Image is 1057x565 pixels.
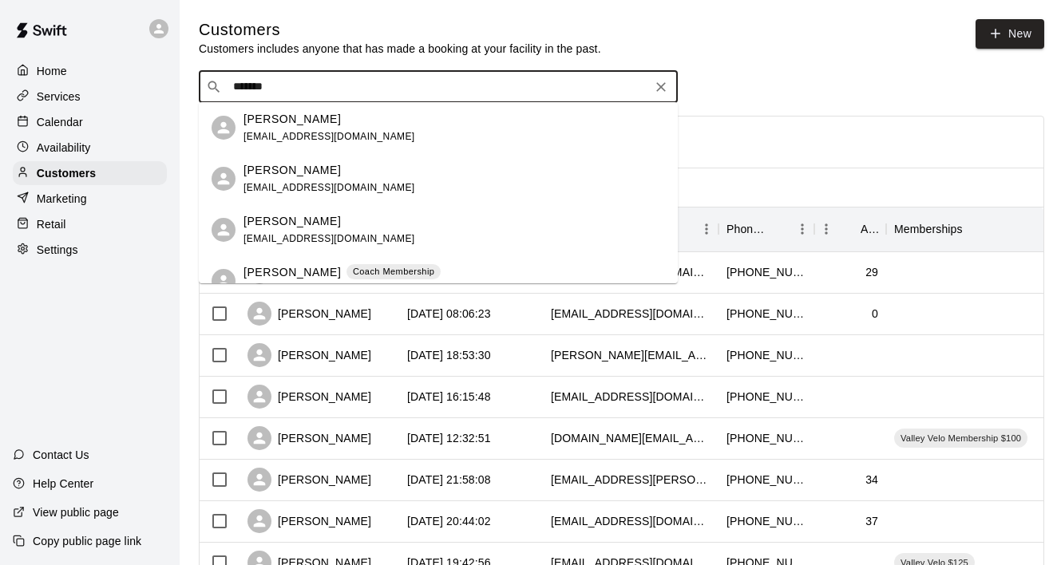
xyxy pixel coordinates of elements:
[37,140,91,156] p: Availability
[838,218,861,240] button: Sort
[726,430,806,446] div: +18182317302
[13,59,167,83] a: Home
[37,216,66,232] p: Retail
[551,306,711,322] div: kaurr2369@gmail.com
[199,19,601,41] h5: Customers
[13,238,167,262] a: Settings
[353,265,434,279] p: Coach Membership
[551,389,711,405] div: c.lunsford2212@gmail.com
[247,468,371,492] div: [PERSON_NAME]
[13,212,167,236] a: Retail
[199,71,678,103] div: Search customers by name or email
[407,389,491,405] div: 2025-10-11 16:15:48
[894,207,963,251] div: Memberships
[212,269,236,293] div: Julian Harris
[894,429,1027,448] div: Valley Velo Membership $100
[551,347,711,363] div: andrew.herrera64@yahoo.com
[13,187,167,211] a: Marketing
[212,218,236,242] div: Julian Moore
[551,472,711,488] div: lukas.b.richter@gmail.com
[243,111,341,128] p: [PERSON_NAME]
[551,513,711,529] div: lukehbayard@gmail.com
[726,513,806,529] div: +18054417285
[814,207,886,251] div: Age
[212,116,236,140] div: Julian Hunt
[726,389,806,405] div: +18183362767
[861,207,878,251] div: Age
[247,426,371,450] div: [PERSON_NAME]
[872,306,878,322] div: 0
[33,504,119,520] p: View public page
[243,233,415,244] span: [EMAIL_ADDRESS][DOMAIN_NAME]
[726,264,806,280] div: +17123264501
[814,217,838,241] button: Menu
[726,207,768,251] div: Phone Number
[247,385,371,409] div: [PERSON_NAME]
[407,430,491,446] div: 2025-10-11 12:32:51
[247,343,371,367] div: [PERSON_NAME]
[726,472,806,488] div: +13105261895
[33,447,89,463] p: Contact Us
[243,213,341,230] p: [PERSON_NAME]
[407,347,491,363] div: 2025-10-13 18:53:30
[407,513,491,529] div: 2025-10-10 20:44:02
[37,114,83,130] p: Calendar
[695,217,719,241] button: Menu
[976,19,1044,49] a: New
[726,347,806,363] div: +18183884325
[407,472,491,488] div: 2025-10-10 21:58:08
[243,162,341,179] p: [PERSON_NAME]
[719,207,814,251] div: Phone Number
[212,167,236,191] div: Julian Sells
[543,207,719,251] div: Email
[199,41,601,57] p: Customers includes anyone that has made a booking at your facility in the past.
[37,63,67,79] p: Home
[865,513,878,529] div: 37
[13,85,167,109] a: Services
[243,182,415,193] span: [EMAIL_ADDRESS][DOMAIN_NAME]
[33,476,93,492] p: Help Center
[37,89,81,105] p: Services
[551,430,711,446] div: roxannevelis.solar@gmail.com
[13,161,167,185] a: Customers
[768,218,790,240] button: Sort
[865,472,878,488] div: 34
[894,432,1027,444] span: Valley Velo Membership $100
[37,165,96,181] p: Customers
[37,242,78,258] p: Settings
[963,218,985,240] button: Sort
[247,509,371,533] div: [PERSON_NAME]
[243,264,341,281] p: [PERSON_NAME]
[790,217,814,241] button: Menu
[247,302,371,326] div: [PERSON_NAME]
[37,191,87,207] p: Marketing
[650,76,672,98] button: Clear
[13,110,167,134] a: Calendar
[865,264,878,280] div: 29
[13,136,167,160] a: Availability
[726,306,806,322] div: +447491965509
[33,533,141,549] p: Copy public page link
[407,306,491,322] div: 2025-10-14 08:06:23
[243,131,415,142] span: [EMAIL_ADDRESS][DOMAIN_NAME]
